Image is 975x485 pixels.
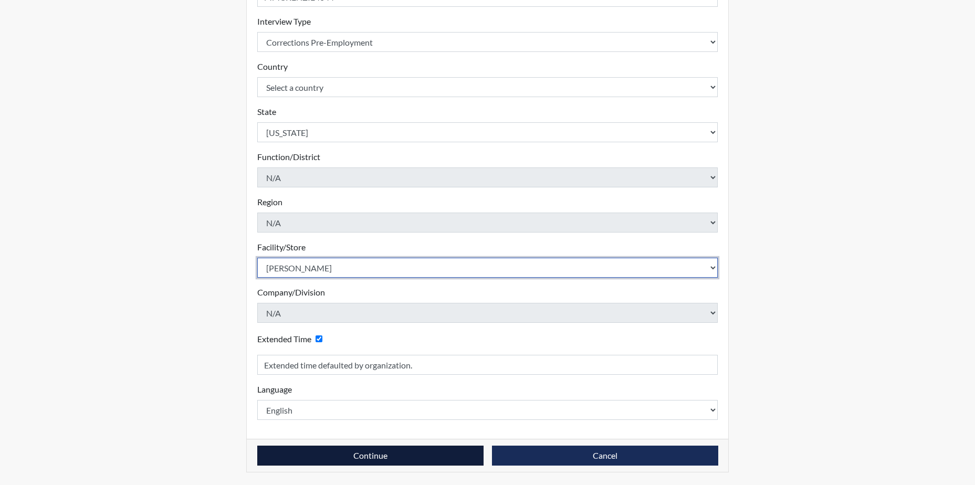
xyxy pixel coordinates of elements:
label: Interview Type [257,15,311,28]
label: Country [257,60,288,73]
input: Reason for Extension [257,355,718,375]
label: Extended Time [257,333,311,345]
label: Company/Division [257,286,325,299]
label: Function/District [257,151,320,163]
div: Checking this box will provide the interviewee with an accomodation of extra time to answer each ... [257,331,327,346]
label: State [257,106,276,118]
button: Continue [257,446,484,466]
label: Region [257,196,282,208]
label: Language [257,383,292,396]
label: Facility/Store [257,241,306,254]
button: Cancel [492,446,718,466]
